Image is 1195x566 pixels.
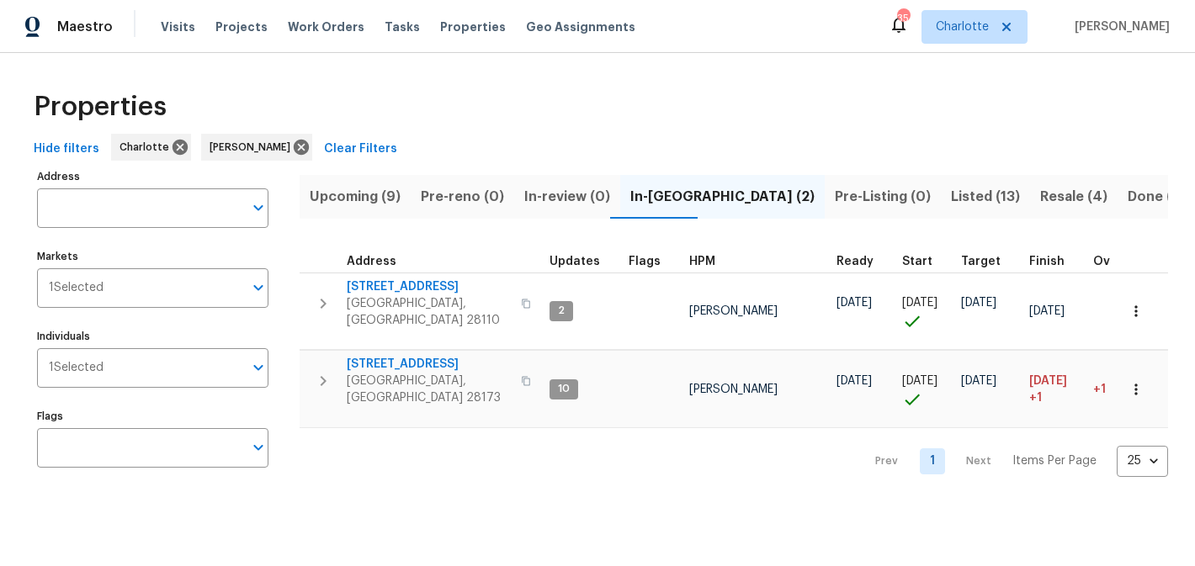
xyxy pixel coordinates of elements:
[836,256,874,267] span: Ready
[37,331,268,341] label: Individuals
[49,281,104,295] span: 1 Selected
[111,134,191,161] div: Charlotte
[310,185,401,209] span: Upcoming (9)
[902,256,932,267] span: Start
[1029,305,1065,317] span: [DATE]
[440,19,506,35] span: Properties
[689,384,778,395] span: [PERSON_NAME]
[1093,256,1152,267] div: Days past target finish date
[34,98,167,115] span: Properties
[1093,384,1106,395] span: +1
[1093,256,1137,267] span: Overall
[421,185,504,209] span: Pre-reno (0)
[920,448,945,474] a: Goto page 1
[347,356,511,373] span: [STREET_ADDRESS]
[247,436,270,459] button: Open
[836,375,872,387] span: [DATE]
[201,134,312,161] div: [PERSON_NAME]
[1117,439,1168,483] div: 25
[288,19,364,35] span: Work Orders
[347,295,511,329] span: [GEOGRAPHIC_DATA], [GEOGRAPHIC_DATA] 28110
[317,134,404,165] button: Clear Filters
[119,139,176,156] span: Charlotte
[1040,185,1107,209] span: Resale (4)
[961,375,996,387] span: [DATE]
[897,10,909,27] div: 35
[902,297,937,309] span: [DATE]
[961,256,1001,267] span: Target
[37,172,268,182] label: Address
[210,139,297,156] span: [PERSON_NAME]
[1029,375,1067,387] span: [DATE]
[526,19,635,35] span: Geo Assignments
[247,276,270,299] button: Open
[34,139,99,160] span: Hide filters
[1086,351,1159,428] td: 1 day(s) past target finish date
[57,19,113,35] span: Maestro
[550,256,600,267] span: Updates
[630,185,815,209] span: In-[GEOGRAPHIC_DATA] (2)
[902,256,948,267] div: Actual renovation start date
[324,139,397,160] span: Clear Filters
[836,256,889,267] div: Earliest renovation start date (first business day after COE or Checkout)
[895,272,954,350] td: Project started on time
[385,21,420,33] span: Tasks
[689,256,715,267] span: HPM
[247,196,270,220] button: Open
[27,134,106,165] button: Hide filters
[1012,452,1097,469] p: Items Per Page
[859,438,1168,484] nav: Pagination Navigation
[347,256,396,267] span: Address
[551,304,571,318] span: 2
[961,297,996,309] span: [DATE]
[1029,389,1042,406] span: +1
[836,297,872,309] span: [DATE]
[347,278,511,295] span: [STREET_ADDRESS]
[936,19,989,35] span: Charlotte
[247,356,270,379] button: Open
[951,185,1020,209] span: Listed (13)
[347,373,511,406] span: [GEOGRAPHIC_DATA], [GEOGRAPHIC_DATA] 28173
[551,382,576,396] span: 10
[1068,19,1170,35] span: [PERSON_NAME]
[629,256,661,267] span: Flags
[524,185,610,209] span: In-review (0)
[161,19,195,35] span: Visits
[961,256,1016,267] div: Target renovation project end date
[902,375,937,387] span: [DATE]
[1029,256,1065,267] span: Finish
[1029,256,1080,267] div: Projected renovation finish date
[215,19,268,35] span: Projects
[895,351,954,428] td: Project started on time
[1022,351,1086,428] td: Scheduled to finish 1 day(s) late
[835,185,931,209] span: Pre-Listing (0)
[37,411,268,421] label: Flags
[689,305,778,317] span: [PERSON_NAME]
[49,361,104,375] span: 1 Selected
[37,251,268,262] label: Markets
